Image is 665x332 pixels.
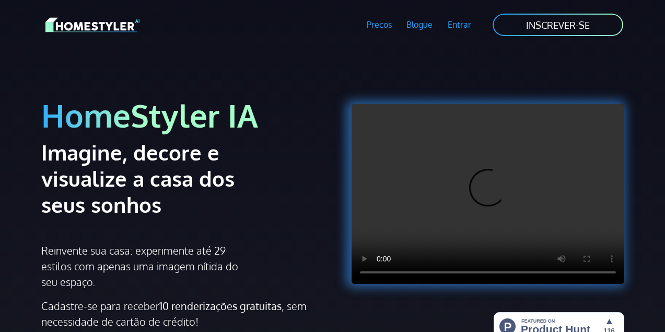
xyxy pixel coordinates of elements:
[526,19,590,31] font: INSCREVER-SE
[448,19,471,30] font: Entrar
[41,244,238,289] font: Reinvente sua casa: experimente até 29 estilos com apenas uma imagem nítida do seu espaço.
[399,13,440,37] a: Blogue
[492,13,624,37] a: INSCREVER-SE
[45,16,139,34] img: Logotipo do HomeStyler AI
[367,19,392,30] font: Preços
[159,299,282,313] font: 10 renderizações gratuitas
[359,13,399,37] a: Preços
[440,13,479,37] a: Entrar
[406,19,433,30] font: Blogue
[41,139,235,217] font: Imagine, decore e visualize a casa dos seus sonhos
[41,95,258,135] font: HomeStyler IA
[41,299,159,313] font: Cadastre-se para receber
